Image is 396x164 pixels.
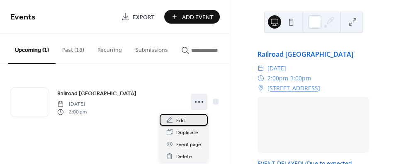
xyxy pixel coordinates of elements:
button: Submissions [129,34,175,63]
button: Add Event [164,10,220,24]
a: Railroad [GEOGRAPHIC_DATA] [57,89,136,98]
span: Export [133,13,155,22]
span: Add Event [182,13,214,22]
div: ​ [258,83,264,93]
span: Delete [176,152,192,161]
span: Railroad [GEOGRAPHIC_DATA] [57,89,136,98]
button: Past (18) [56,34,91,63]
span: Edit [176,116,185,125]
span: 2:00 pm [57,108,87,116]
span: 3:00pm [290,73,311,83]
a: Export [115,10,161,24]
div: Railroad [GEOGRAPHIC_DATA] [258,49,369,59]
div: ​ [258,73,264,83]
span: [DATE] [57,101,87,108]
div: ​ [258,63,264,73]
span: Event page [176,140,201,149]
span: 2:00pm [267,73,288,83]
button: Recurring [91,34,129,63]
a: [STREET_ADDRESS] [267,83,320,93]
button: Upcoming (1) [8,34,56,64]
span: Events [10,9,36,25]
span: - [288,73,290,83]
span: Duplicate [176,128,198,137]
span: [DATE] [267,63,286,73]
